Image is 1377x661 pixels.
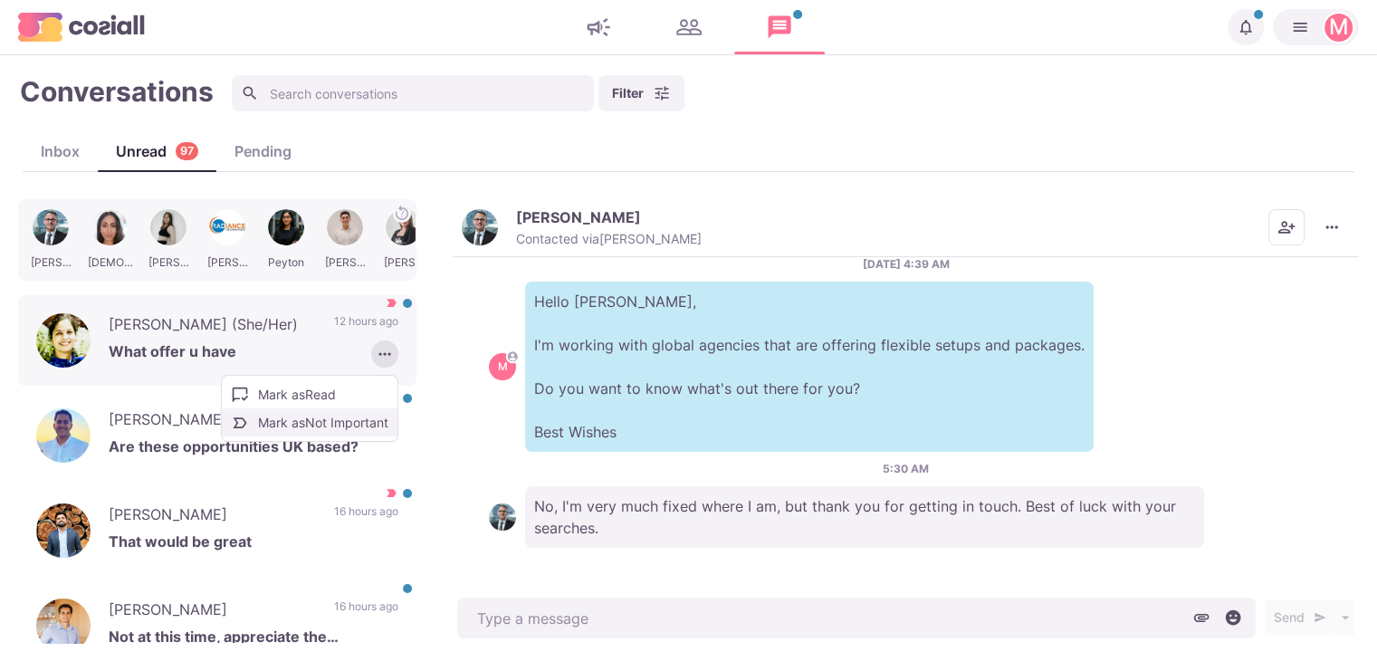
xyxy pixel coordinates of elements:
[109,313,316,340] p: [PERSON_NAME] (She/Her)
[1273,9,1359,45] button: Martin
[508,351,518,361] svg: avatar
[109,340,398,368] p: What offer u have
[109,436,398,463] p: Are these opportunities UK based?
[1228,9,1264,45] button: Notifications
[334,599,398,626] p: 16 hours ago
[598,75,684,111] button: Filter
[36,313,91,368] img: Savitha Nooni (She/Her)
[525,282,1094,452] p: Hello [PERSON_NAME], I'm working with global agencies that are offering flexible setups and packa...
[109,626,398,653] p: Not at this time, appreciate the connection though
[109,503,316,531] p: [PERSON_NAME]
[109,531,398,558] p: That would be great
[36,408,91,463] img: Hanif Ahmed
[525,486,1204,548] p: No, I'm very much fixed where I am, but thank you for getting in touch. Best of luck with your se...
[863,256,950,273] p: [DATE] 4:39 AM
[109,599,316,626] p: [PERSON_NAME]
[98,140,216,162] div: Unread
[18,13,145,41] img: logo
[1314,209,1350,245] button: More menu
[462,209,498,245] img: Rob Metcalf
[489,503,516,531] img: Rob Metcalf
[36,599,91,653] img: James Mancha
[516,208,641,226] p: [PERSON_NAME]
[516,231,702,247] p: Contacted via [PERSON_NAME]
[1268,209,1305,245] button: Add add contacts
[883,461,929,477] p: 5:30 AM
[498,361,508,372] div: Martin
[232,75,594,111] input: Search conversations
[216,140,310,162] div: Pending
[1265,599,1335,636] button: Send
[462,208,702,247] button: Rob Metcalf[PERSON_NAME]Contacted via[PERSON_NAME]
[334,503,398,531] p: 16 hours ago
[23,140,98,162] div: Inbox
[20,75,214,108] h1: Conversations
[109,408,315,436] p: [PERSON_NAME]
[1329,16,1349,38] div: Martin
[180,143,194,160] p: 97
[1188,604,1215,631] button: Attach files
[36,503,91,558] img: Prabhu Naidu
[334,313,398,340] p: 12 hours ago
[1219,604,1247,631] button: Select emoji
